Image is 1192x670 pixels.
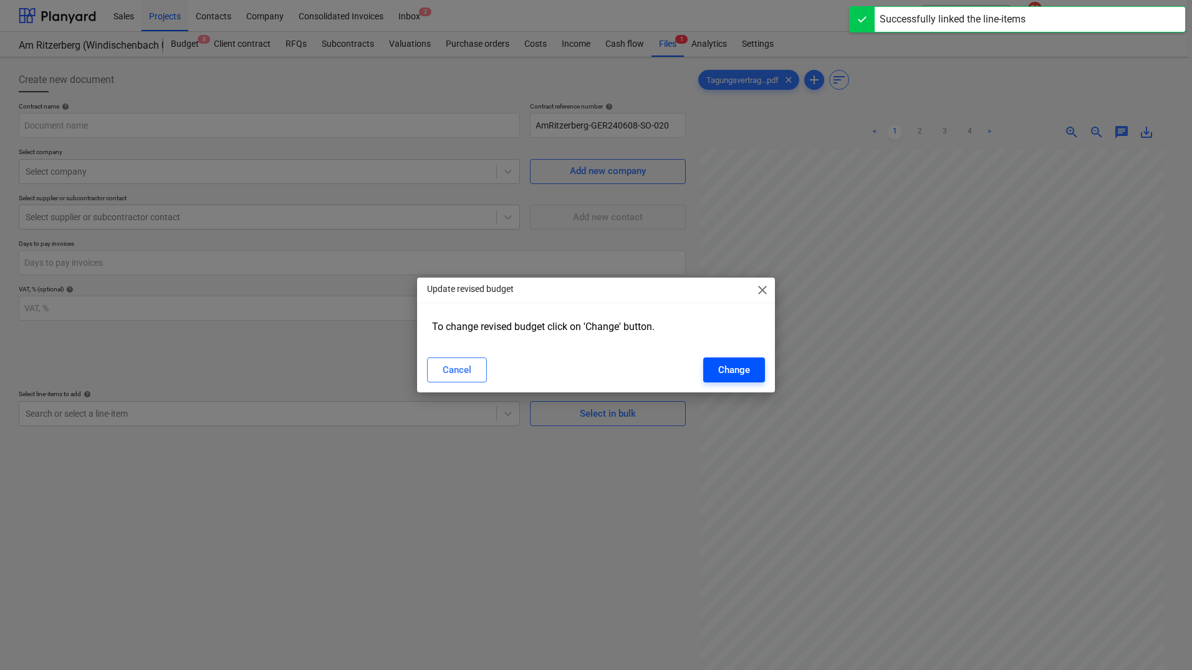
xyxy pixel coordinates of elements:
div: Successfully linked the line-items [880,12,1026,27]
span: close [755,283,770,298]
div: To change revised budget click on 'Change' button. [427,316,765,337]
button: Change [703,357,765,382]
p: Update revised budget [427,283,514,296]
button: Cancel [427,357,487,382]
div: Change [718,362,750,378]
div: Cancel [443,362,471,378]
